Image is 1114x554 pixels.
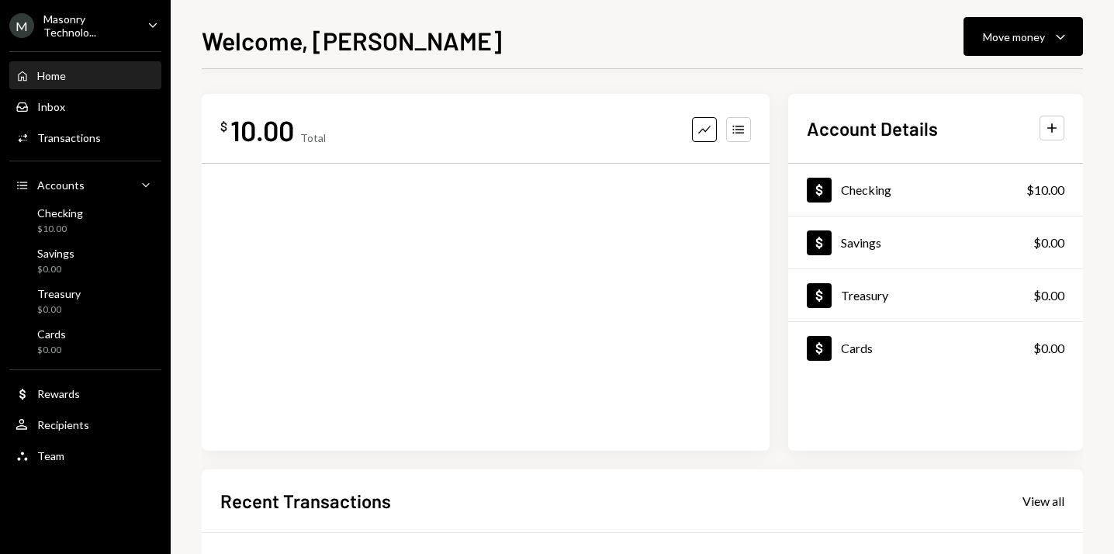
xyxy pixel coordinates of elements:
a: Team [9,441,161,469]
div: Checking [37,206,83,220]
div: Rewards [37,387,80,400]
div: Home [37,69,66,82]
a: Home [9,61,161,89]
a: View all [1022,492,1064,509]
div: Total [300,131,326,144]
a: Accounts [9,171,161,199]
div: Checking [841,182,891,197]
div: 10.00 [230,113,294,147]
a: Savings$0.00 [788,216,1083,268]
div: Masonry Technolo... [43,12,135,39]
div: Inbox [37,100,65,113]
div: Savings [841,235,881,250]
div: $0.00 [37,344,66,357]
a: Rewards [9,379,161,407]
div: $0.00 [1033,286,1064,305]
div: $0.00 [37,303,81,317]
div: $0.00 [1033,339,1064,358]
div: $ [220,119,227,134]
h2: Account Details [807,116,938,141]
div: $10.00 [37,223,83,236]
div: Treasury [841,288,888,303]
div: View all [1022,493,1064,509]
a: Savings$0.00 [9,242,161,279]
div: $0.00 [1033,234,1064,252]
div: Accounts [37,178,85,192]
div: M [9,13,34,38]
a: Inbox [9,92,161,120]
a: Cards$0.00 [9,323,161,360]
div: Cards [841,341,873,355]
h1: Welcome, [PERSON_NAME] [202,25,502,56]
a: Checking$10.00 [9,202,161,239]
h2: Recent Transactions [220,488,391,514]
a: Recipients [9,410,161,438]
div: Recipients [37,418,89,431]
a: Transactions [9,123,161,151]
div: Transactions [37,131,101,144]
div: Team [37,449,64,462]
div: $10.00 [1026,181,1064,199]
a: Treasury$0.00 [9,282,161,320]
div: Treasury [37,287,81,300]
div: Cards [37,327,66,341]
a: Checking$10.00 [788,164,1083,216]
div: Savings [37,247,74,260]
div: $0.00 [37,263,74,276]
a: Treasury$0.00 [788,269,1083,321]
div: Move money [983,29,1045,45]
button: Move money [964,17,1083,56]
a: Cards$0.00 [788,322,1083,374]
